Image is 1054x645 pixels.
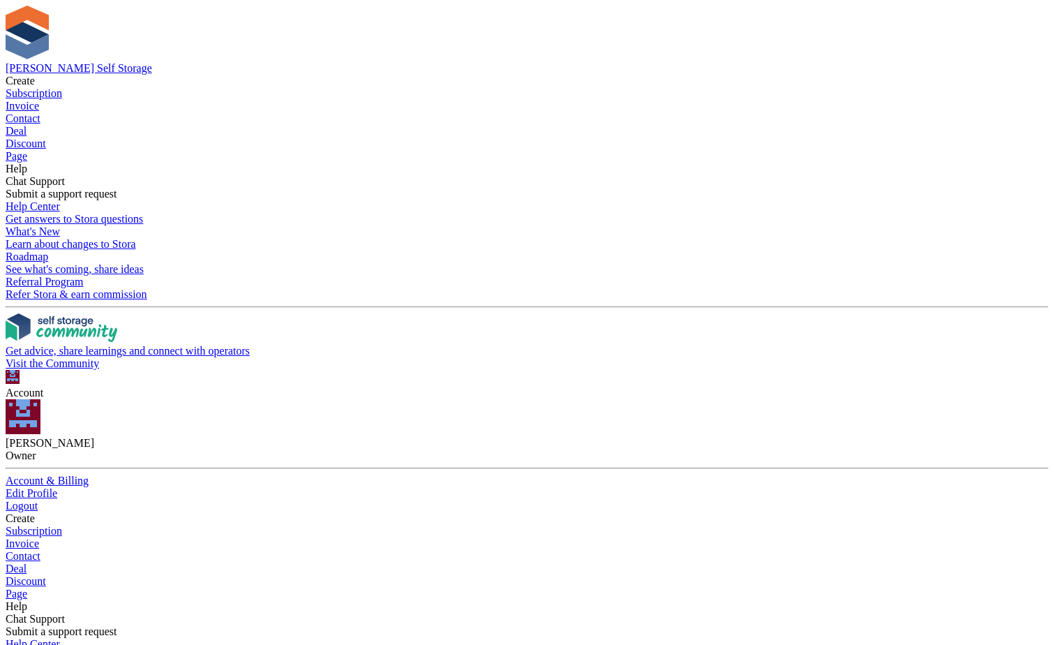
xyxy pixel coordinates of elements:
a: Invoice [6,100,1048,112]
div: See what's coming, share ideas [6,263,1048,276]
a: Contact [6,550,1048,563]
a: Subscription [6,87,1048,100]
a: What's New Learn about changes to Stora [6,225,1048,251]
span: Visit the Community [6,357,99,369]
div: Get answers to Stora questions [6,213,1048,225]
div: [PERSON_NAME] [6,437,1048,450]
span: Create [6,512,35,524]
img: Tracy Bailey [6,370,20,384]
a: Deal [6,563,1048,575]
div: Get advice, share learnings and connect with operators [6,345,1048,357]
span: Help Center [6,200,60,212]
span: Help [6,600,27,612]
a: Discount [6,138,1048,150]
a: Page [6,150,1048,163]
span: Account [6,387,43,399]
a: [PERSON_NAME] Self Storage [6,62,152,74]
a: Roadmap See what's coming, share ideas [6,251,1048,276]
a: Referral Program Refer Stora & earn commission [6,276,1048,301]
a: Discount [6,575,1048,588]
a: Get advice, share learnings and connect with operators Visit the Community [6,313,1048,370]
a: Deal [6,125,1048,138]
div: Learn about changes to Stora [6,238,1048,251]
a: Help Center Get answers to Stora questions [6,200,1048,225]
span: Roadmap [6,251,48,262]
span: What's New [6,225,60,237]
img: Tracy Bailey [6,399,40,434]
a: Logout [6,500,1048,512]
a: Invoice [6,537,1048,550]
span: Create [6,75,35,87]
a: Page [6,588,1048,600]
div: Owner [6,450,1048,462]
div: Refer Stora & earn commission [6,288,1048,301]
a: Edit Profile [6,487,1048,500]
div: Submit a support request [6,188,1048,200]
div: Submit a support request [6,625,1048,638]
img: community-logo-e120dcb29bea30313fccf008a00513ea5fe9ad107b9d62852cae38739ed8438e.svg [6,313,117,342]
img: stora-icon-8386f47178a22dfd0bd8f6a31ec36ba5ce8667c1dd55bd0f319d3a0aa187defe.svg [6,6,49,59]
span: Help [6,163,27,175]
a: Subscription [6,525,1048,537]
span: Chat Support [6,175,65,187]
span: Referral Program [6,276,84,288]
a: Account & Billing [6,475,1048,487]
span: Chat Support [6,613,65,625]
a: Contact [6,112,1048,125]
